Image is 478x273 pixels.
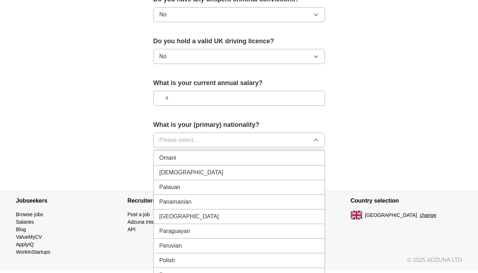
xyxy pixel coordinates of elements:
[128,212,150,217] a: Post a job
[159,198,192,206] span: Panamanian
[153,36,325,46] label: Do you hold a valid UK driving licence?
[153,133,325,148] button: Please select...
[159,242,182,250] span: Peruvian
[159,154,176,162] span: Omani
[16,249,50,255] a: WorkInStartups
[159,183,181,192] span: Palauan
[16,242,34,247] a: ApplyIQ
[128,227,136,232] a: API
[153,7,325,22] button: No
[16,219,34,225] a: Salaries
[16,234,42,240] a: ValueMyCV
[159,168,223,177] span: [DEMOGRAPHIC_DATA]
[159,52,167,61] span: No
[153,78,325,88] label: What is your current annual salary?
[159,10,167,19] span: No
[153,120,325,130] label: What is your (primary) nationality?
[351,211,362,219] img: UK flag
[159,256,175,265] span: Polish
[16,212,43,217] a: Browse jobs
[128,219,171,225] a: Adzuna Intelligence
[153,49,325,64] button: No
[365,212,417,219] span: [GEOGRAPHIC_DATA]
[16,227,26,232] a: Blog
[420,212,436,219] button: change
[159,227,190,235] span: Paraguayan
[351,191,462,211] h4: Country selection
[159,212,219,221] span: [GEOGRAPHIC_DATA]
[10,256,468,270] div: © 2025 ADZUNA LTD
[159,136,198,144] span: Please select...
